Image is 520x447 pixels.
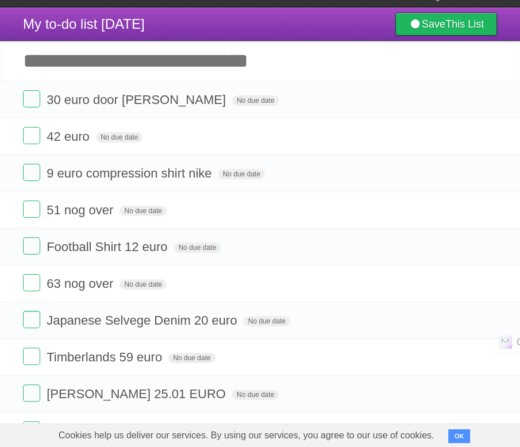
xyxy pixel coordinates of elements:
[232,390,279,400] span: No due date
[47,276,116,291] span: 63 nog over
[47,350,165,364] span: Timberlands 59 euro
[427,421,449,440] label: Star task
[168,353,215,363] span: No due date
[120,279,166,290] span: No due date
[23,348,40,365] label: Done
[23,237,40,255] label: Done
[23,421,40,438] label: Done
[23,16,145,32] span: My to-do list [DATE]
[96,132,142,142] span: No due date
[47,203,116,217] span: 51 nog over
[23,90,40,107] label: Done
[427,237,449,256] label: Star task
[427,127,449,146] label: Star task
[23,384,40,402] label: Done
[218,169,265,179] span: No due date
[47,93,229,107] span: 30 euro door [PERSON_NAME]
[448,429,471,443] button: OK
[427,274,449,293] label: Star task
[427,164,449,183] label: Star task
[23,164,40,181] label: Done
[427,311,449,330] label: Star task
[174,242,221,253] span: No due date
[427,384,449,403] label: Star task
[23,274,40,291] label: Done
[445,18,484,30] b: This List
[232,95,279,106] span: No due date
[47,129,93,144] span: 42 euro
[47,387,229,401] span: [PERSON_NAME] 25.01 EURO
[47,240,170,254] span: Football Shirt 12 euro
[244,316,290,326] span: No due date
[427,348,449,367] label: Star task
[47,424,446,447] span: Cookies help us deliver our services. By using our services, you agree to our use of cookies.
[427,90,449,109] label: Star task
[47,313,240,327] span: Japanese Selvege Denim 20 euro
[395,13,497,36] a: SaveThis List
[23,311,40,328] label: Done
[427,201,449,219] label: Star task
[23,127,40,144] label: Done
[120,206,166,216] span: No due date
[47,166,214,180] span: 9 euro compression shirt nike
[23,201,40,218] label: Done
